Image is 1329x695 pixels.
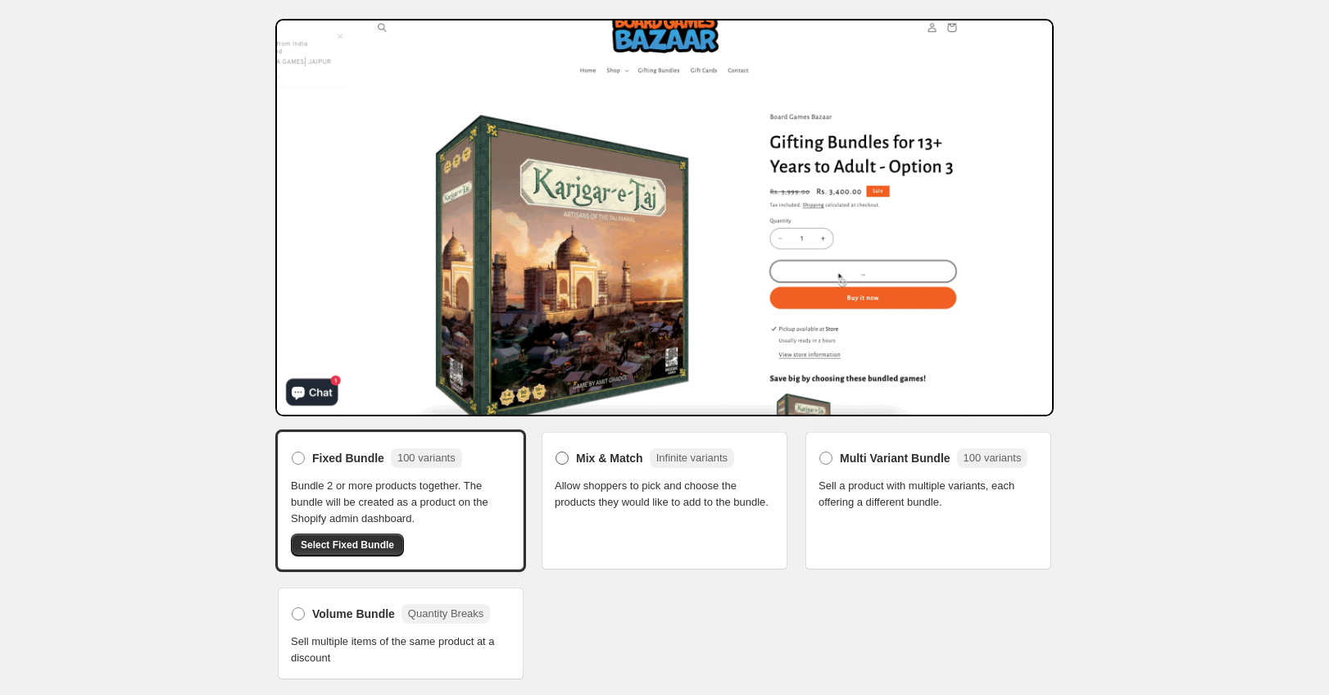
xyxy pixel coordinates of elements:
span: Bundle 2 or more products together. The bundle will be created as a product on the Shopify admin ... [291,478,510,527]
span: Quantity Breaks [408,607,484,620]
button: Select Fixed Bundle [291,534,404,556]
span: Infinite variants [656,452,728,464]
img: Bundle Preview [275,19,1054,416]
span: Select Fixed Bundle [301,538,394,552]
span: Sell a product with multiple variants, each offering a different bundle. [819,478,1038,511]
span: Multi Variant Bundle [840,450,950,466]
span: 100 variants [964,452,1022,464]
span: 100 variants [397,452,456,464]
span: Allow shoppers to pick and choose the products they would like to add to the bundle. [555,478,774,511]
span: Volume Bundle [312,606,395,622]
span: Fixed Bundle [312,450,384,466]
span: Mix & Match [576,450,643,466]
span: Sell multiple items of the same product at a discount [291,634,510,666]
